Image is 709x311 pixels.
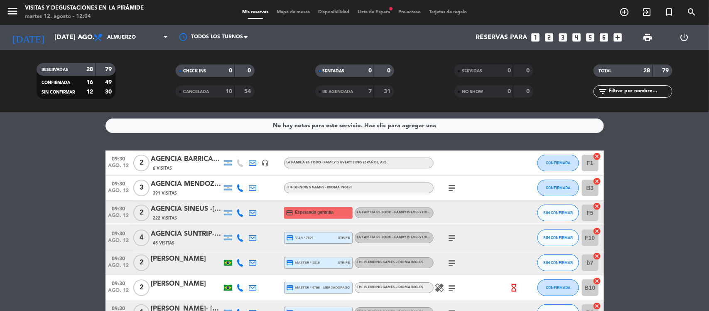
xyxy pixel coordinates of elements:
i: subject [447,233,457,243]
button: CONFIRMADA [537,155,579,171]
strong: 0 [526,89,531,94]
div: AGENCIA BARRICA TOURS- [PERSON_NAME][GEOGRAPHIC_DATA] [151,154,222,165]
span: The Blending Games - Idioma Ingles [357,261,424,264]
span: CONFIRMADA [546,160,570,165]
div: [PERSON_NAME] [151,279,222,289]
span: master * 6708 [287,284,320,291]
i: looks_5 [585,32,596,43]
span: 222 Visitas [153,215,177,222]
span: Almuerzo [107,35,136,40]
span: Esperando garantía [295,209,334,216]
strong: 54 [245,89,253,94]
span: NO SHOW [462,90,483,94]
span: 2 [133,205,150,221]
i: looks_4 [572,32,582,43]
span: ago. 12 [108,238,129,247]
span: ago. 12 [108,263,129,272]
i: healing [435,283,445,293]
span: 09:30 [108,178,129,188]
span: SIN CONFIRMAR [543,210,573,215]
strong: 10 [226,89,232,94]
span: ago. 12 [108,188,129,197]
i: exit_to_app [642,7,652,17]
span: 3 [133,180,150,196]
strong: 0 [508,68,511,74]
span: Disponibilidad [314,10,353,15]
strong: 49 [105,79,113,85]
span: RE AGENDADA [323,90,353,94]
span: Mapa de mesas [272,10,314,15]
strong: 0 [229,68,232,74]
strong: 79 [105,67,113,72]
span: La Familia es Todo - Family is Everything Español [357,236,449,239]
span: RESERVADAS [42,68,68,72]
button: SIN CONFIRMAR [537,205,579,221]
i: credit_card [287,284,294,291]
strong: 7 [368,89,372,94]
i: power_settings_new [680,32,689,42]
span: 4 [133,230,150,246]
button: CONFIRMADA [537,279,579,296]
strong: 30 [105,89,113,95]
span: Mis reservas [238,10,272,15]
strong: 12 [86,89,93,95]
button: SIN CONFIRMAR [537,254,579,271]
strong: 0 [508,89,511,94]
span: master * 5518 [287,259,320,267]
span: 2 [133,254,150,271]
span: SIN CONFIRMAR [42,90,75,94]
span: Reservas para [476,34,527,42]
i: hourglass_empty [509,283,518,292]
button: SIN CONFIRMAR [537,230,579,246]
div: martes 12. agosto - 12:04 [25,12,144,21]
span: stripe [338,260,350,265]
span: CONFIRMADA [546,285,570,290]
i: menu [6,5,19,17]
strong: 0 [368,68,372,74]
span: The Blending Games - Idioma Ingles [357,286,424,289]
i: looks_3 [558,32,569,43]
span: CONFIRMADA [42,81,70,85]
span: La Familia es Todo - Family is Everything Español [287,161,389,164]
i: credit_card [286,209,294,217]
i: credit_card [287,234,294,242]
strong: 28 [86,67,93,72]
span: fiber_manual_record [388,6,393,11]
strong: 0 [387,68,392,74]
i: subject [447,183,457,193]
span: 391 Visitas [153,190,177,197]
div: AGENCIA MENDOZA WINE CAMP [PERSON_NAME] [151,179,222,190]
i: search [687,7,697,17]
input: Filtrar por nombre... [608,87,672,96]
span: visa * 7609 [287,234,314,242]
i: filter_list [598,86,608,96]
span: 6 Visitas [153,165,172,172]
span: SERVIDAS [462,69,482,73]
i: looks_one [530,32,541,43]
i: looks_two [544,32,555,43]
span: SENTADAS [323,69,345,73]
span: The Blending Games - Idioma Ingles [287,186,353,189]
button: CONFIRMADA [537,180,579,196]
i: credit_card [287,259,294,267]
span: 09:30 [108,153,129,163]
i: looks_6 [599,32,610,43]
i: cancel [593,277,601,285]
span: 09:30 [108,203,129,213]
span: CANCELADA [183,90,209,94]
i: subject [447,283,457,293]
i: subject [447,258,457,268]
span: SIN CONFIRMAR [543,235,573,240]
i: headset_mic [262,159,269,167]
button: menu [6,5,19,20]
span: La Familia es Todo - Family is Everything Español [357,211,449,214]
span: ago. 12 [108,213,129,222]
div: AGENCIA SINEUS -[PERSON_NAME] [151,204,222,215]
i: add_circle_outline [619,7,629,17]
span: 2 [133,155,150,171]
div: No hay notas para este servicio. Haz clic para agregar una [273,121,436,131]
span: ago. 12 [108,288,129,297]
strong: 0 [248,68,253,74]
i: cancel [593,152,601,160]
span: stripe [338,235,350,240]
